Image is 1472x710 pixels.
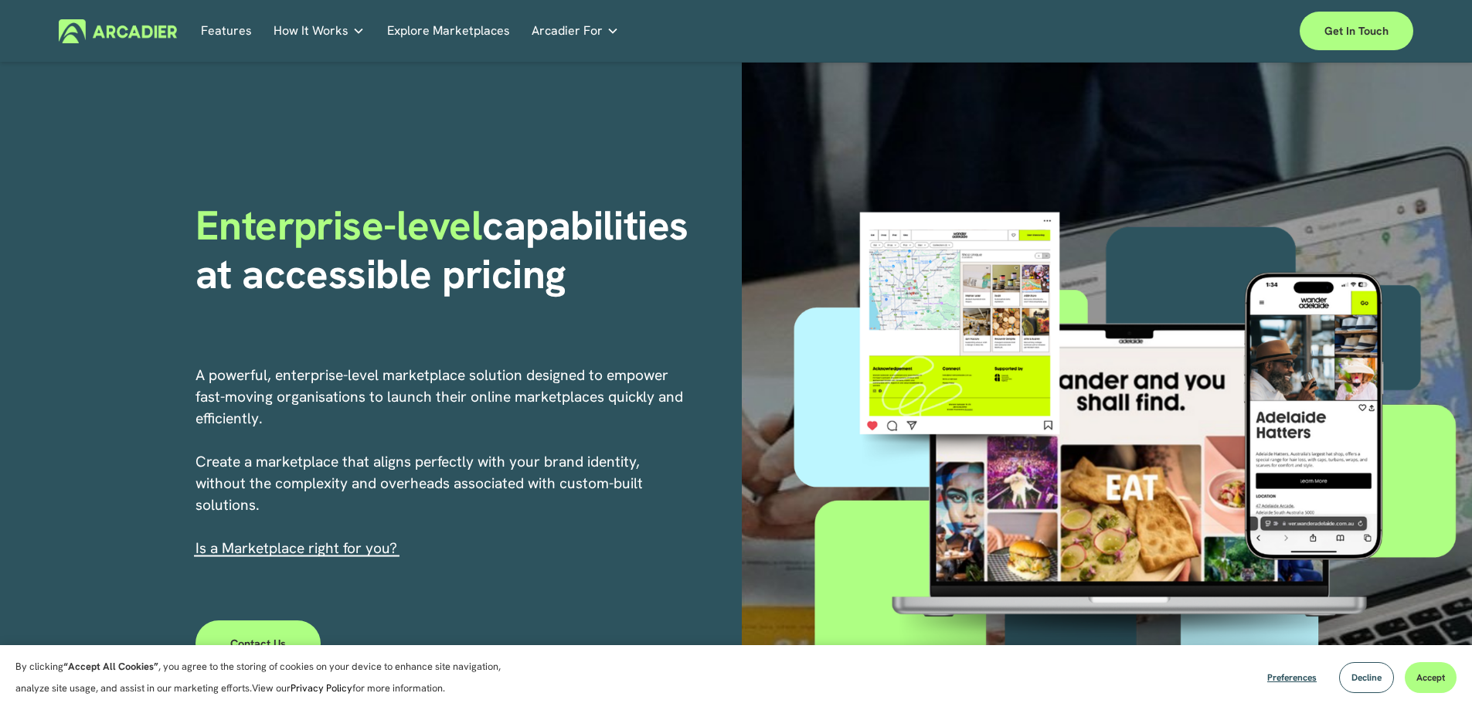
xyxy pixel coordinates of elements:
span: Arcadier For [532,20,603,42]
a: Explore Marketplaces [387,19,510,43]
span: How It Works [274,20,348,42]
button: Accept [1405,662,1457,693]
span: Enterprise-level [195,199,483,252]
span: I [195,538,397,558]
a: Contact Us [195,620,321,667]
p: A powerful, enterprise-level marketplace solution designed to empower fast-moving organisations t... [195,365,685,559]
img: Arcadier [59,19,177,43]
a: s a Marketplace right for you? [199,538,397,558]
a: Features [201,19,252,43]
p: By clicking , you agree to the storing of cookies on your device to enhance site navigation, anal... [15,656,518,699]
span: Accept [1416,671,1445,684]
a: folder dropdown [274,19,365,43]
span: Preferences [1267,671,1317,684]
strong: capabilities at accessible pricing [195,199,699,300]
a: folder dropdown [532,19,619,43]
a: Privacy Policy [291,681,352,695]
a: Get in touch [1300,12,1413,50]
span: Decline [1351,671,1382,684]
button: Preferences [1256,662,1328,693]
strong: “Accept All Cookies” [63,660,158,673]
button: Decline [1339,662,1394,693]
